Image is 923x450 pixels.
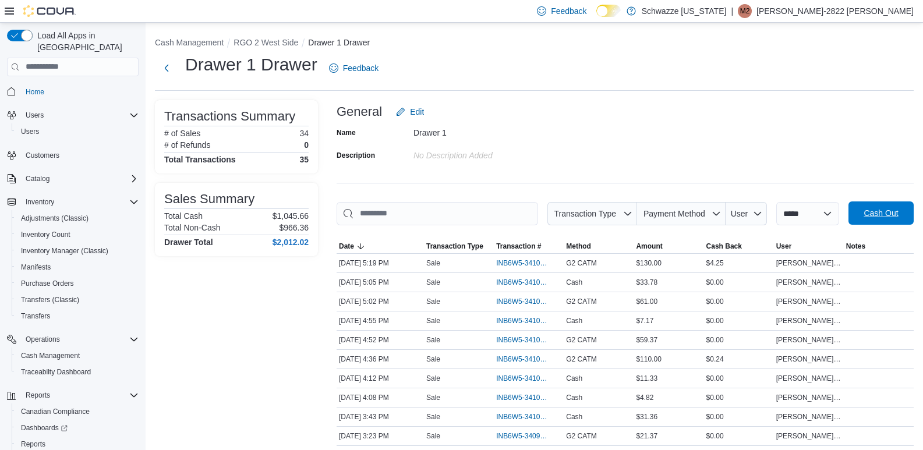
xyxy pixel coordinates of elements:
[774,239,844,253] button: User
[634,239,703,253] button: Amount
[26,391,50,400] span: Reports
[337,410,424,424] div: [DATE] 3:43 PM
[21,332,139,346] span: Operations
[494,239,564,253] button: Transaction #
[26,151,59,160] span: Customers
[12,275,143,292] button: Purchase Orders
[337,275,424,289] div: [DATE] 5:05 PM
[16,405,139,419] span: Canadian Compliance
[164,140,210,150] h6: # of Refunds
[731,4,733,18] p: |
[12,348,143,364] button: Cash Management
[704,239,774,253] button: Cash Back
[337,352,424,366] div: [DATE] 4:36 PM
[426,316,440,325] p: Sale
[16,244,139,258] span: Inventory Manager (Classic)
[410,106,424,118] span: Edit
[740,4,750,18] span: M2
[496,371,561,385] button: INB6W5-3410125
[21,407,90,416] span: Canadian Compliance
[551,5,586,17] span: Feedback
[844,239,914,253] button: Notes
[164,155,236,164] h4: Total Transactions
[636,374,657,383] span: $11.33
[566,355,596,364] span: G2 CATM
[496,391,561,405] button: INB6W5-3410108
[636,393,653,402] span: $4.82
[496,258,550,268] span: INB6W5-3410424
[704,333,774,347] div: $0.00
[496,431,550,441] span: INB6W5-3409904
[155,37,914,51] nav: An example of EuiBreadcrumbs
[155,38,224,47] button: Cash Management
[23,5,76,17] img: Cova
[776,412,841,421] span: [PERSON_NAME]-3637 [PERSON_NAME]
[776,242,792,251] span: User
[16,405,94,419] a: Canadian Compliance
[339,242,354,251] span: Date
[636,316,653,325] span: $7.17
[496,335,550,345] span: INB6W5-3410305
[704,314,774,328] div: $0.00
[391,100,429,123] button: Edit
[337,429,424,443] div: [DATE] 3:23 PM
[21,108,48,122] button: Users
[2,194,143,210] button: Inventory
[21,172,54,186] button: Catalog
[16,277,79,290] a: Purchase Orders
[273,211,309,221] p: $1,045.66
[776,431,841,441] span: [PERSON_NAME]-3637 [PERSON_NAME]
[185,53,317,76] h1: Drawer 1 Drawer
[704,391,774,405] div: $0.00
[566,297,596,306] span: G2 CATM
[566,412,582,421] span: Cash
[337,202,538,225] input: This is a search bar. As you type, the results lower in the page will automatically filter.
[776,374,841,383] span: [PERSON_NAME]-3637 [PERSON_NAME]
[636,412,657,421] span: $31.36
[21,388,55,402] button: Reports
[2,331,143,348] button: Operations
[426,258,440,268] p: Sale
[12,292,143,308] button: Transfers (Classic)
[16,244,113,258] a: Inventory Manager (Classic)
[496,393,550,402] span: INB6W5-3410108
[2,83,143,100] button: Home
[16,260,139,274] span: Manifests
[21,127,39,136] span: Users
[426,412,440,421] p: Sale
[164,129,200,138] h6: # of Sales
[2,171,143,187] button: Catalog
[496,278,550,287] span: INB6W5-3410367
[21,351,80,360] span: Cash Management
[308,38,370,47] button: Drawer 1 Drawer
[337,371,424,385] div: [DATE] 4:12 PM
[636,278,657,287] span: $33.78
[16,260,55,274] a: Manifests
[16,125,44,139] a: Users
[16,293,139,307] span: Transfers (Classic)
[566,431,596,441] span: G2 CATM
[2,107,143,123] button: Users
[16,277,139,290] span: Purchase Orders
[496,256,561,270] button: INB6W5-3410424
[16,349,84,363] a: Cash Management
[337,151,375,160] label: Description
[324,56,383,80] a: Feedback
[566,316,582,325] span: Cash
[496,275,561,289] button: INB6W5-3410367
[299,155,309,164] h4: 35
[12,308,143,324] button: Transfers
[16,309,139,323] span: Transfers
[424,239,494,253] button: Transaction Type
[426,374,440,383] p: Sale
[279,223,309,232] p: $966.36
[864,207,898,219] span: Cash Out
[636,335,657,345] span: $59.37
[636,297,657,306] span: $61.00
[21,108,139,122] span: Users
[636,431,657,441] span: $21.37
[337,295,424,309] div: [DATE] 5:02 PM
[704,410,774,424] div: $0.00
[496,333,561,347] button: INB6W5-3410305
